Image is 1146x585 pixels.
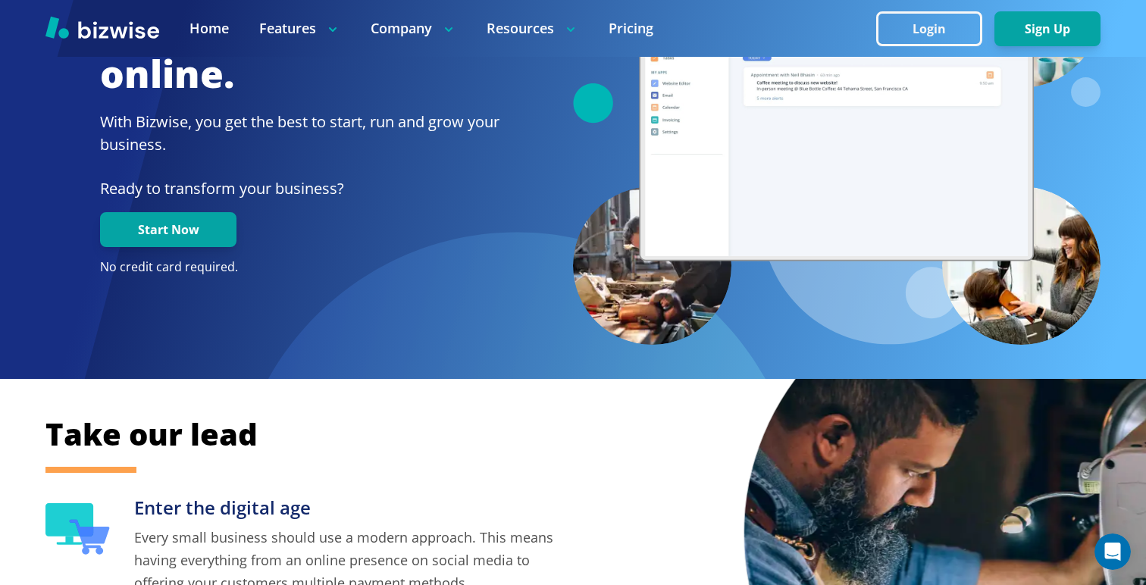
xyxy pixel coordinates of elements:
[487,19,578,38] p: Resources
[994,11,1101,46] button: Sign Up
[45,503,110,555] img: Enter the digital age Icon
[609,19,653,38] a: Pricing
[45,16,159,39] img: Bizwise Logo
[876,11,982,46] button: Login
[100,212,236,247] button: Start Now
[259,19,340,38] p: Features
[134,496,573,521] h3: Enter the digital age
[100,177,518,200] p: Ready to transform your business?
[371,19,456,38] p: Company
[100,223,236,237] a: Start Now
[876,22,994,36] a: Login
[1094,533,1131,570] iframe: Intercom live chat
[189,19,229,38] a: Home
[100,111,518,156] h2: With Bizwise, you get the best to start, run and grow your business.
[100,259,518,276] p: No credit card required.
[45,414,1100,455] h2: Take our lead
[994,22,1101,36] a: Sign Up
